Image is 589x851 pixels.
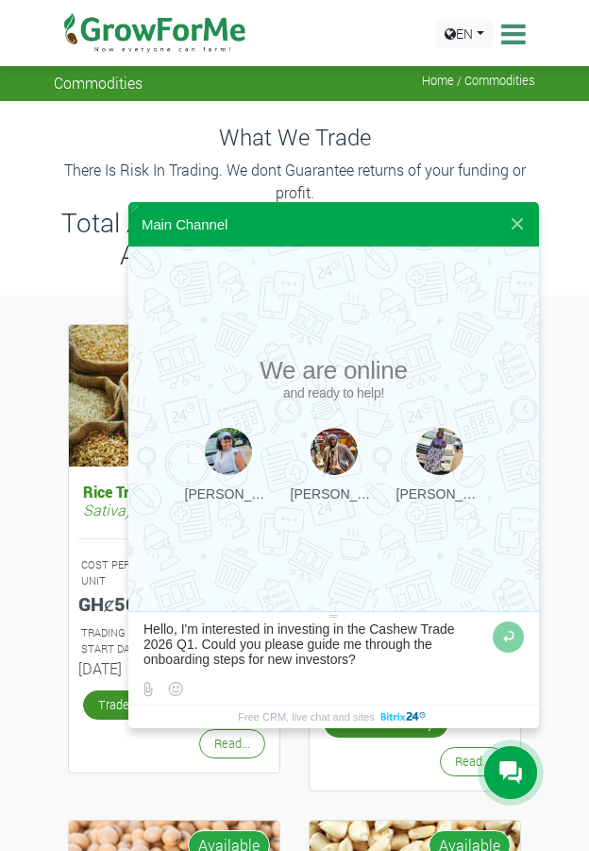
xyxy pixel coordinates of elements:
[83,482,257,519] span: (Oryza Sativa)
[81,625,158,657] p: Estimated Trading Start Date
[142,216,227,232] span: Main Channel
[61,205,311,240] span: Total Amount Raised:
[81,557,130,587] span: COST PER UNIT
[136,677,160,701] label: Send file
[54,73,143,93] span: Commodities
[163,677,187,701] button: Select emoticon
[436,19,493,48] a: EN
[199,729,265,758] a: Read...
[219,122,371,152] span: What We Trade
[98,697,193,712] span: Trade Commodity
[78,478,270,686] a: Rice Trade 2026 Q1(Oryza Sativa) COST PER UNIT GHȼ500.00 ROS 8.63% - 11.71% TRADING START DATE [D...
[64,160,526,202] span: There Is Risk In Trading. We dont Guarantee returns of your funding or profit.
[83,482,213,502] span: Rice Trade 2026 Q1
[260,356,407,384] span: We are online
[81,625,142,655] span: TRADING START DATE
[238,706,429,727] a: Free CRM, live chat and sites
[69,325,279,467] img: growforme image
[283,385,384,400] span: and ready to help!
[422,73,535,88] span: Home / Commodities
[238,711,374,723] span: Free CRM, live chat and sites
[214,736,250,751] span: Read...
[396,486,505,502] span: [PERSON_NAME]
[120,205,529,272] span: | Total Amount Paid out:
[339,715,433,730] span: Trade Commodity
[500,201,534,247] button: Close widget
[440,747,506,776] a: Read...
[455,754,491,769] span: Read...
[185,486,294,502] span: [PERSON_NAME]
[83,690,208,720] a: Trade Commodity
[78,658,122,678] span: [DATE]
[291,486,399,502] span: [PERSON_NAME]
[456,25,473,43] span: EN
[78,591,177,616] span: GHȼ500.00
[493,621,524,653] button: Send message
